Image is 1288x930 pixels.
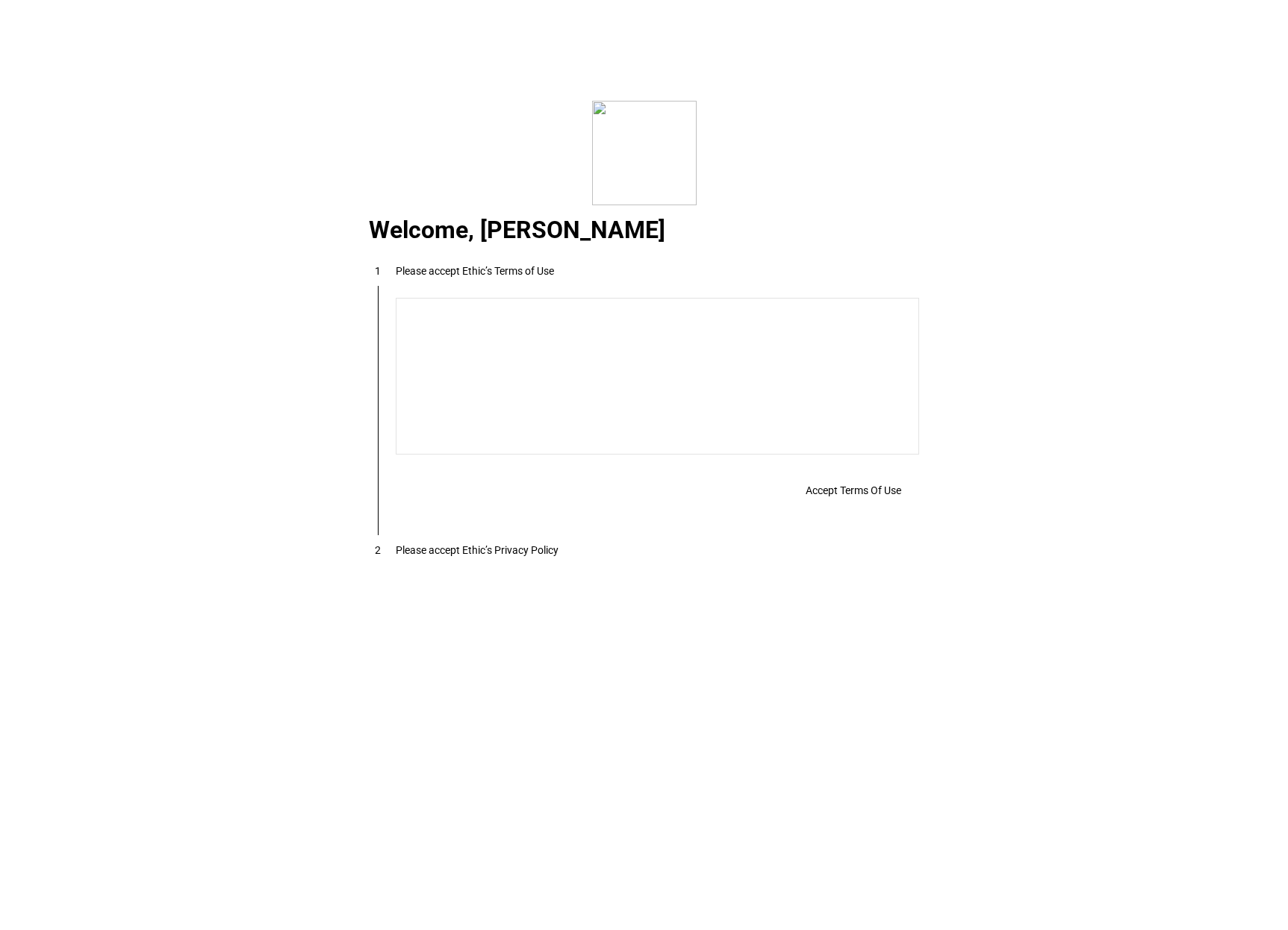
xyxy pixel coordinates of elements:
[351,222,937,240] div: Welcome, [PERSON_NAME]
[396,544,559,556] div: Please accept Ethic’s Privacy Policy
[592,101,697,205] img: corporate.svg
[396,265,554,277] div: Please accept Ethic’s Terms of Use
[375,544,381,556] span: 2
[375,265,381,277] span: 1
